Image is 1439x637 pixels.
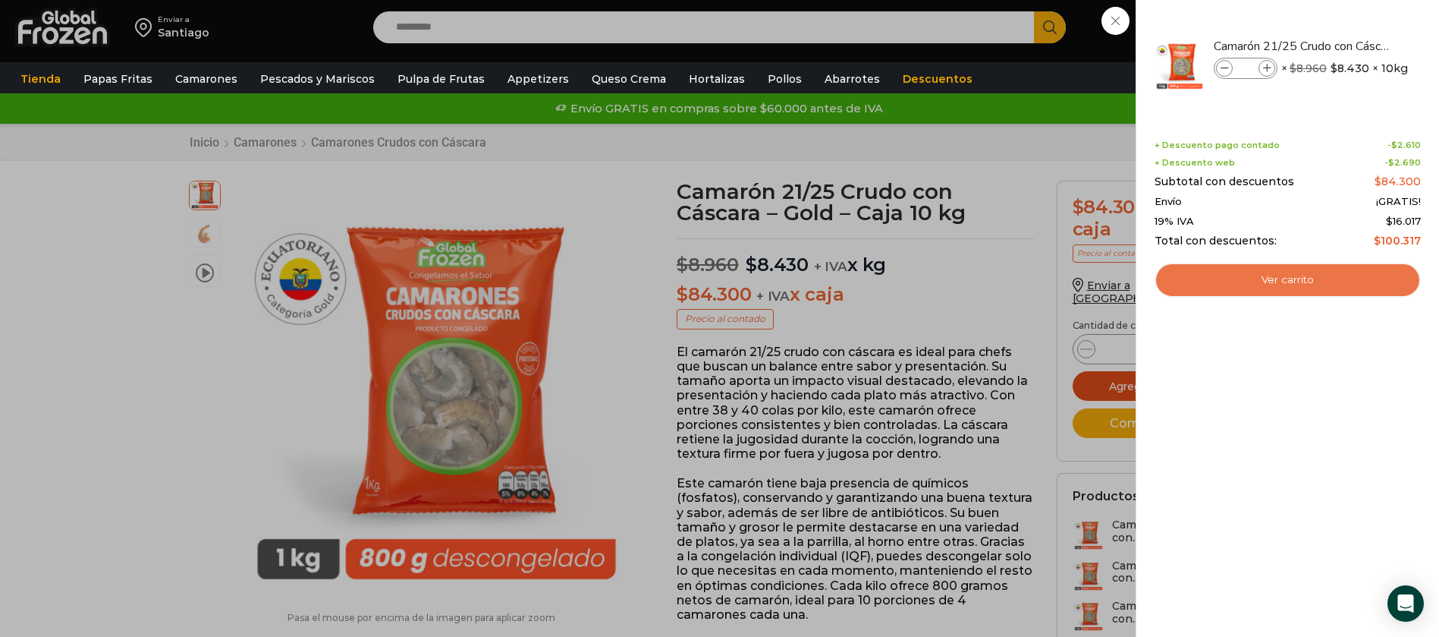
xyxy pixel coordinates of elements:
[1281,58,1408,79] span: × × 10kg
[760,65,809,93] a: Pollos
[1374,234,1421,248] bdi: 100.317
[1331,61,1337,76] span: $
[390,65,492,93] a: Pulpa de Frutas
[1386,215,1393,227] span: $
[1155,175,1294,188] span: Subtotal con descuentos
[817,65,888,93] a: Abarrotes
[1384,158,1421,168] span: -
[1391,140,1421,150] bdi: 2.610
[584,65,674,93] a: Queso Crema
[1376,196,1421,208] span: ¡GRATIS!
[1374,234,1381,248] span: $
[1388,157,1421,168] bdi: 2.690
[13,65,68,93] a: Tienda
[1290,61,1296,75] span: $
[681,65,752,93] a: Hortalizas
[1155,196,1182,208] span: Envío
[895,65,980,93] a: Descuentos
[1387,585,1424,622] div: Open Intercom Messenger
[1387,140,1421,150] span: -
[1155,263,1421,298] a: Ver carrito
[1155,158,1235,168] span: + Descuento web
[500,65,577,93] a: Appetizers
[253,65,382,93] a: Pescados y Mariscos
[1388,157,1394,168] span: $
[168,65,245,93] a: Camarones
[1234,60,1257,77] input: Product quantity
[1331,61,1369,76] bdi: 8.430
[1155,216,1194,228] span: 19% IVA
[1290,61,1327,75] bdi: 8.960
[1375,175,1421,188] bdi: 84.300
[1214,38,1394,55] a: Camarón 21/25 Crudo con Cáscara - Gold - Caja 10 kg
[76,65,160,93] a: Papas Fritas
[1386,215,1421,227] span: 16.017
[1155,235,1277,248] span: Total con descuentos:
[1375,175,1381,188] span: $
[1155,140,1280,150] span: + Descuento pago contado
[1391,140,1397,150] span: $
